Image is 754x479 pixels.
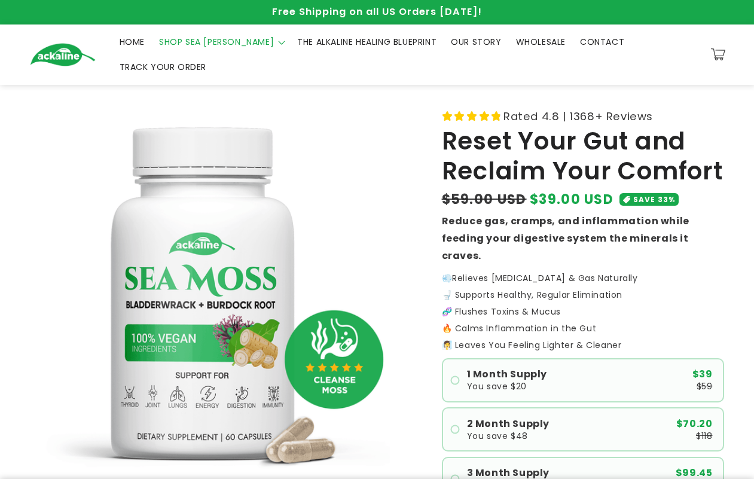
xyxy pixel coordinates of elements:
a: HOME [112,29,152,54]
span: SHOP SEA [PERSON_NAME] [159,36,274,47]
span: THE ALKALINE HEALING BLUEPRINT [297,36,436,47]
a: OUR STORY [444,29,508,54]
span: $118 [696,432,712,440]
h1: Reset Your Gut and Reclaim Your Comfort [442,126,724,187]
span: HOME [120,36,145,47]
span: You save $48 [467,432,528,440]
span: TRACK YOUR ORDER [120,62,207,72]
a: TRACK YOUR ORDER [112,54,214,80]
span: Free Shipping on all US Orders [DATE]! [272,5,482,19]
span: Rated 4.8 | 1368+ Reviews [503,106,653,126]
p: 🧖‍♀️ Leaves You Feeling Lighter & Cleaner [442,341,724,349]
span: 3 Month Supply [467,468,550,478]
span: 1 Month Supply [467,370,547,379]
p: Relieves [MEDICAL_DATA] & Gas Naturally 🚽 Supports Healthy, Regular Elimination 🧬 Flushes Toxins ... [442,274,724,332]
img: Ackaline [30,43,96,66]
strong: 💨 [442,272,453,284]
span: $59 [697,382,713,390]
span: $70.20 [676,419,713,429]
span: WHOLESALE [516,36,566,47]
span: OUR STORY [451,36,501,47]
span: SAVE 33% [633,193,675,206]
strong: Reduce gas, cramps, and inflammation while feeding your digestive system the minerals it craves. [442,214,689,263]
a: CONTACT [573,29,631,54]
span: $39 [692,370,713,379]
a: THE ALKALINE HEALING BLUEPRINT [290,29,444,54]
span: 2 Month Supply [467,419,550,429]
summary: SHOP SEA [PERSON_NAME] [152,29,290,54]
span: $39.00 USD [530,190,613,209]
span: You save $20 [467,382,527,390]
span: $99.45 [676,468,713,478]
s: $59.00 USD [442,190,527,209]
span: CONTACT [580,36,624,47]
a: WHOLESALE [509,29,573,54]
